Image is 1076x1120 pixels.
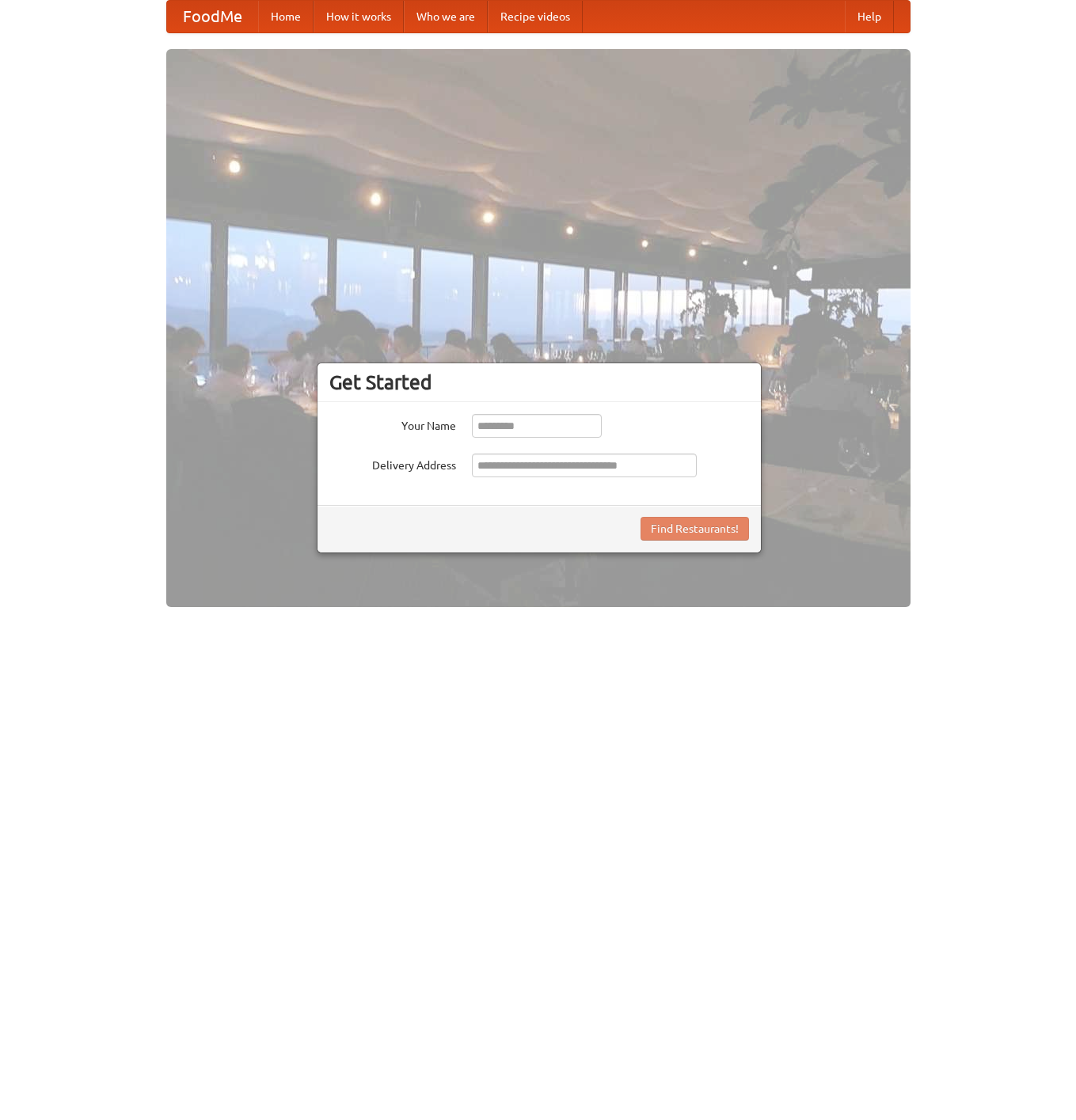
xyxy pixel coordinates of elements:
[314,1,404,32] a: How it works
[167,1,258,32] a: FoodMe
[404,1,488,32] a: Who we are
[845,1,894,32] a: Help
[488,1,583,32] a: Recipe videos
[258,1,314,32] a: Home
[329,414,456,434] label: Your Name
[641,517,749,541] button: Find Restaurants!
[329,454,456,473] label: Delivery Address
[329,370,749,394] h3: Get Started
